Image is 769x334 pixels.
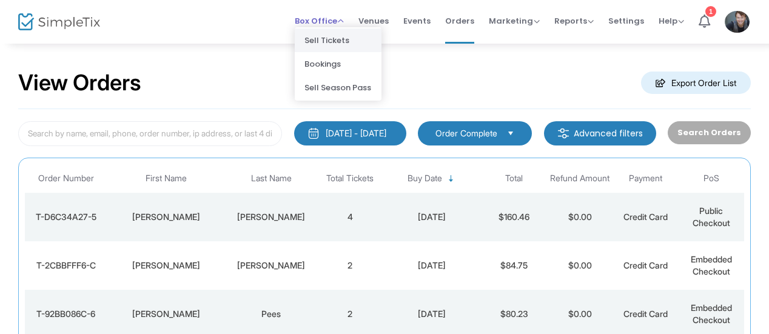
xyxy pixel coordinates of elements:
span: Orders [445,5,474,36]
td: 4 [317,193,383,241]
li: Bookings [295,52,381,76]
span: Order Complete [435,127,497,139]
span: Buy Date [408,173,442,184]
td: $84.75 [482,241,547,290]
td: $0.00 [547,193,613,241]
th: Total [482,164,547,193]
td: 2 [317,241,383,290]
div: T-92BB086C-6 [28,308,104,320]
button: [DATE] - [DATE] [294,121,406,145]
span: Sortable [446,174,456,184]
span: Box Office [295,15,344,27]
div: 2025-08-15 [386,259,478,272]
h2: View Orders [18,70,141,96]
m-button: Advanced filters [544,121,656,145]
m-button: Export Order List [641,72,751,94]
span: Public Checkout [693,205,730,228]
div: T-D6C34A27-5 [28,211,104,223]
span: Embedded Checkout [691,302,732,325]
div: kerry [110,259,222,272]
li: Sell Tickets [295,28,381,52]
div: smith [228,259,314,272]
div: Olsen [228,211,314,223]
span: Credit Card [623,212,668,222]
img: monthly [307,127,320,139]
li: Sell Season Pass [295,76,381,99]
span: Help [659,15,684,27]
span: Order Number [38,173,94,184]
span: Events [403,5,431,36]
span: Credit Card [623,260,668,270]
td: $160.46 [482,193,547,241]
div: T-2CBBFFF6-C [28,259,104,272]
span: Embedded Checkout [691,254,732,276]
th: Refund Amount [547,164,613,193]
input: Search by name, email, phone, order number, ip address, or last 4 digits of card [18,121,282,146]
button: Select [502,127,519,140]
span: Venues [358,5,389,36]
span: Last Name [251,173,292,184]
span: Settings [608,5,644,36]
span: Marketing [489,15,540,27]
div: Joanne [110,211,222,223]
span: Payment [629,173,662,184]
div: 2025-08-15 [386,211,478,223]
div: 2025-08-15 [386,308,478,320]
div: [DATE] - [DATE] [326,127,386,139]
div: 1 [705,6,716,17]
span: PoS [704,173,719,184]
span: First Name [146,173,187,184]
div: Pees [228,308,314,320]
div: Stephen [110,308,222,320]
th: Total Tickets [317,164,383,193]
td: $0.00 [547,241,613,290]
span: Credit Card [623,309,668,319]
span: Reports [554,15,594,27]
img: filter [557,127,569,139]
